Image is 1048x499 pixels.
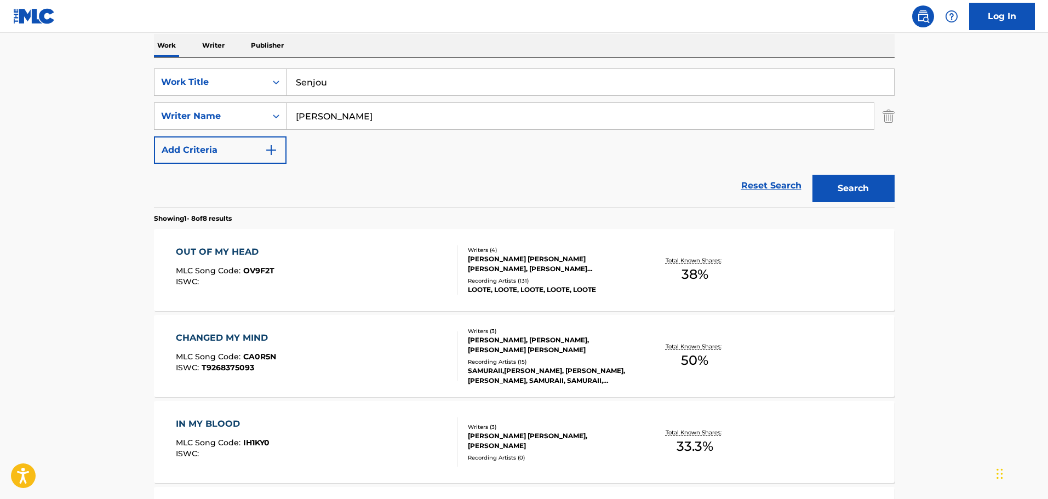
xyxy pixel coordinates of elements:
[666,342,724,351] p: Total Known Shares:
[176,266,243,276] span: MLC Song Code :
[154,229,895,311] a: OUT OF MY HEADMLC Song Code:OV9F2TISWC:Writers (4)[PERSON_NAME] [PERSON_NAME] [PERSON_NAME], [PER...
[161,76,260,89] div: Work Title
[176,245,274,259] div: OUT OF MY HEAD
[468,366,633,386] div: SAMURAII,[PERSON_NAME], [PERSON_NAME],[PERSON_NAME], SAMURAII, SAMURAII, SAMURAII
[468,254,633,274] div: [PERSON_NAME] [PERSON_NAME] [PERSON_NAME], [PERSON_NAME] [PERSON_NAME]
[666,256,724,265] p: Total Known Shares:
[682,265,708,284] span: 38 %
[666,428,724,437] p: Total Known Shares:
[468,358,633,366] div: Recording Artists ( 15 )
[912,5,934,27] a: Public Search
[248,34,287,57] p: Publisher
[681,351,708,370] span: 50 %
[154,136,287,164] button: Add Criteria
[468,285,633,295] div: LOOTE, LOOTE, LOOTE, LOOTE, LOOTE
[468,431,633,451] div: [PERSON_NAME] [PERSON_NAME], [PERSON_NAME]
[202,363,254,372] span: T9268375093
[736,174,807,198] a: Reset Search
[468,277,633,285] div: Recording Artists ( 131 )
[176,277,202,286] span: ISWC :
[13,8,55,24] img: MLC Logo
[917,10,930,23] img: search
[883,102,895,130] img: Delete Criterion
[993,446,1048,499] iframe: Chat Widget
[468,423,633,431] div: Writers ( 3 )
[154,315,895,397] a: CHANGED MY MINDMLC Song Code:CA0R5NISWC:T9268375093Writers (3)[PERSON_NAME], [PERSON_NAME], [PERS...
[154,401,895,483] a: IN MY BLOODMLC Song Code:IH1KY0ISWC:Writers (3)[PERSON_NAME] [PERSON_NAME], [PERSON_NAME]Recordin...
[154,34,179,57] p: Work
[154,214,232,223] p: Showing 1 - 8 of 8 results
[265,144,278,157] img: 9d2ae6d4665cec9f34b9.svg
[243,352,276,362] span: CA0R5N
[154,68,895,208] form: Search Form
[468,335,633,355] div: [PERSON_NAME], [PERSON_NAME], [PERSON_NAME] [PERSON_NAME]
[176,449,202,458] span: ISWC :
[199,34,228,57] p: Writer
[468,327,633,335] div: Writers ( 3 )
[243,438,270,448] span: IH1KY0
[243,266,274,276] span: OV9F2T
[176,352,243,362] span: MLC Song Code :
[945,10,958,23] img: help
[468,454,633,462] div: Recording Artists ( 0 )
[176,331,276,345] div: CHANGED MY MIND
[176,363,202,372] span: ISWC :
[161,110,260,123] div: Writer Name
[677,437,713,456] span: 33.3 %
[176,417,270,431] div: IN MY BLOOD
[812,175,895,202] button: Search
[941,5,963,27] div: Help
[176,438,243,448] span: MLC Song Code :
[468,246,633,254] div: Writers ( 4 )
[997,457,1003,490] div: Drag
[969,3,1035,30] a: Log In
